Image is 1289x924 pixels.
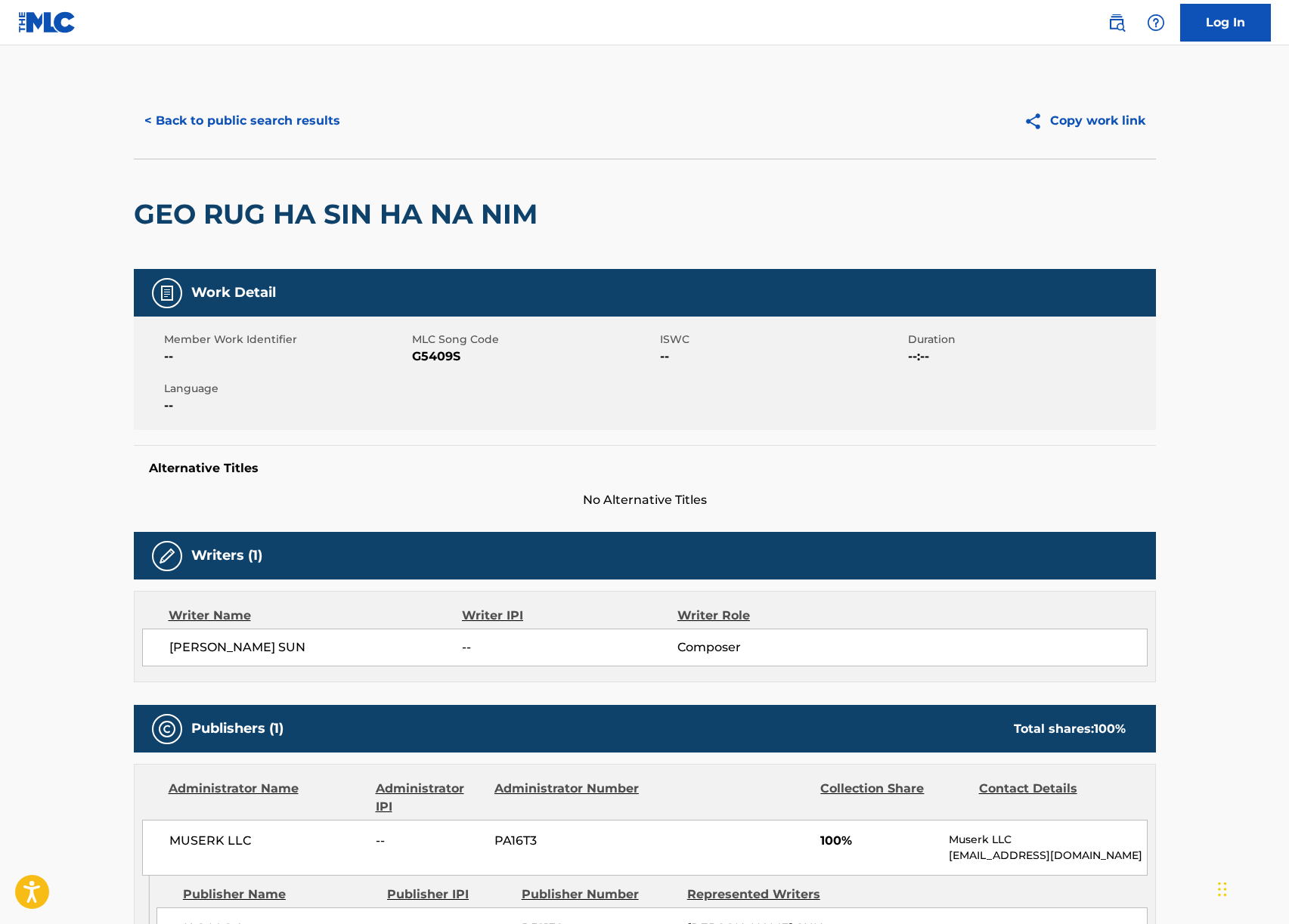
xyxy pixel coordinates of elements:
div: Writer Name [169,607,463,625]
span: Duration [908,332,1152,348]
img: Publishers [158,720,176,738]
img: MLC Logo [18,11,76,33]
span: G5409S [412,348,656,366]
div: Help [1141,8,1171,38]
span: MLC Song Code [412,332,656,348]
img: Writers [158,547,176,565]
span: No Alternative Titles [134,491,1156,509]
span: Member Work Identifier [164,332,408,348]
h5: Writers (1) [191,547,262,564]
span: 100% [820,832,937,850]
div: Publisher IPI [387,885,510,904]
img: help [1147,14,1165,32]
img: Work Detail [158,284,176,302]
span: -- [376,832,483,850]
button: Copy work link [1013,102,1156,140]
a: Log In [1180,4,1271,42]
iframe: Chat Widget [1213,851,1289,924]
p: Muserk LLC [949,832,1146,848]
span: -- [164,348,408,366]
div: 채팅 위젯 [1213,851,1289,924]
span: Language [164,381,408,397]
div: Total shares: [1014,720,1126,738]
div: Administrator Number [494,780,641,816]
div: Administrator IPI [376,780,483,816]
img: search [1108,14,1126,32]
div: Publisher Number [522,885,676,904]
span: -- [164,397,408,415]
div: Writer Role [677,607,873,625]
span: -- [462,638,677,657]
h5: Publishers (1) [191,720,284,737]
div: Administrator Name [169,780,364,816]
h2: GEO RUG HA SIN HA NA NIM [134,197,545,231]
span: PA16T3 [494,832,641,850]
div: Contact Details [979,780,1126,816]
span: MUSERK LLC [169,832,365,850]
span: Composer [677,638,873,657]
h5: Work Detail [191,284,276,301]
div: 드래그 [1218,867,1227,912]
a: Public Search [1102,8,1132,38]
div: Collection Share [820,780,967,816]
div: Publisher Name [183,885,376,904]
div: Writer IPI [462,607,677,625]
span: --:-- [908,348,1152,366]
span: -- [660,348,904,366]
h5: Alternative Titles [149,461,1141,476]
div: Represented Writers [687,885,841,904]
p: [EMAIL_ADDRESS][DOMAIN_NAME] [949,848,1146,864]
span: [PERSON_NAME] SUN [169,638,463,657]
button: < Back to public search results [134,102,351,140]
span: 100 % [1094,722,1126,736]
span: ISWC [660,332,904,348]
img: Copy work link [1024,112,1050,131]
